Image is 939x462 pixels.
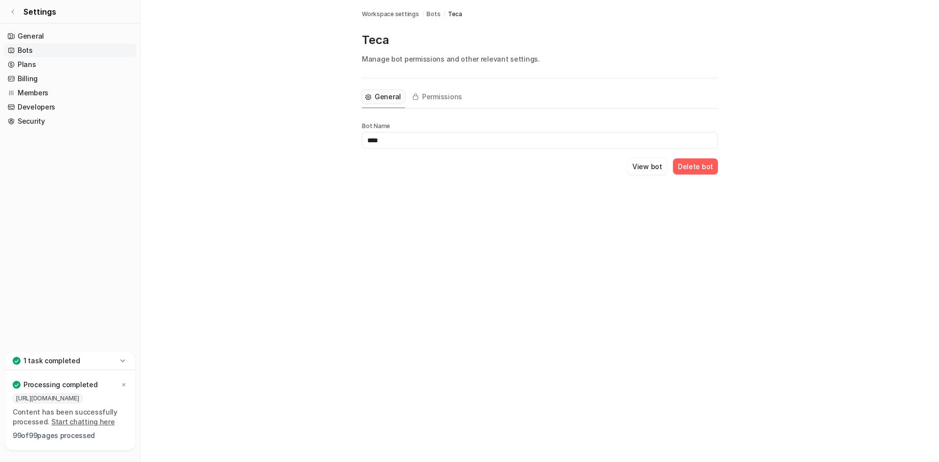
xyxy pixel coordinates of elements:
span: [URL][DOMAIN_NAME] [13,394,83,403]
p: Bot Name [362,122,718,130]
span: Settings [23,6,56,18]
span: / [444,10,446,19]
p: Processing completed [23,380,97,390]
button: Permissions [409,90,466,104]
a: Workspace settings [362,10,419,19]
button: View bot [627,158,667,175]
a: General [4,29,136,43]
a: Developers [4,100,136,114]
span: / [422,10,424,19]
span: Teca [448,10,462,19]
a: Bots [426,10,440,19]
a: Security [4,114,136,128]
p: Teca [362,32,718,48]
p: Manage bot permissions and other relevant settings. [362,54,718,64]
nav: Tabs [362,86,466,108]
a: Billing [4,72,136,86]
p: 1 task completed [23,356,80,366]
p: 99 of 99 pages processed [13,431,128,440]
a: Start chatting here [51,418,115,426]
button: Delete bot [673,158,718,175]
button: General [362,90,405,104]
p: Content has been successfully processed. [13,407,128,427]
span: General [375,92,401,102]
span: Permissions [422,92,462,102]
a: Plans [4,58,136,71]
a: Bots [4,44,136,57]
a: Members [4,86,136,100]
